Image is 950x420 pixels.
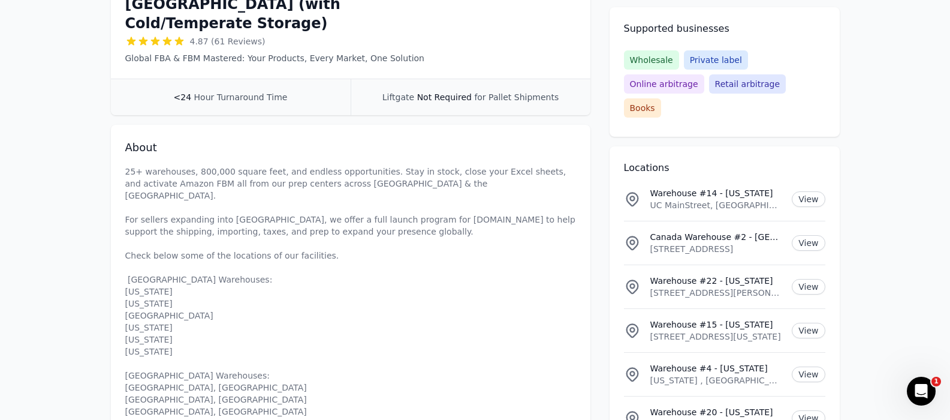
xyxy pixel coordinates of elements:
[792,191,825,207] a: View
[194,92,288,102] span: Hour Turnaround Time
[792,235,825,251] a: View
[474,92,559,102] span: for Pallet Shipments
[382,92,414,102] span: Liftgate
[174,92,192,102] span: <24
[624,161,825,175] h2: Locations
[650,319,783,331] p: Warehouse #15 - [US_STATE]
[650,406,783,418] p: Warehouse #20 - [US_STATE]
[624,98,661,118] span: Books
[650,243,783,255] p: [STREET_ADDRESS]
[417,92,472,102] span: Not Required
[624,74,704,94] span: Online arbitrage
[931,377,941,386] span: 1
[650,287,783,299] p: [STREET_ADDRESS][PERSON_NAME][US_STATE]
[684,50,748,70] span: Private label
[125,139,576,156] h2: About
[650,331,783,343] p: [STREET_ADDRESS][US_STATE]
[650,187,783,199] p: Warehouse #14 - [US_STATE]
[709,74,786,94] span: Retail arbitrage
[650,275,783,287] p: Warehouse #22 - [US_STATE]
[624,22,825,36] h2: Supported businesses
[650,199,783,211] p: UC MainStreet, [GEOGRAPHIC_DATA], [GEOGRAPHIC_DATA], [US_STATE][GEOGRAPHIC_DATA], [GEOGRAPHIC_DATA]
[792,279,825,295] a: View
[792,323,825,338] a: View
[792,367,825,382] a: View
[650,374,783,386] p: [US_STATE] , [GEOGRAPHIC_DATA]
[624,50,679,70] span: Wholesale
[650,362,783,374] p: Warehouse #4 - [US_STATE]
[125,52,452,64] p: Global FBA & FBM Mastered: Your Products, Every Market, One Solution
[650,231,783,243] p: Canada Warehouse #2 - [GEOGRAPHIC_DATA]
[907,377,936,406] iframe: Intercom live chat
[190,35,266,47] span: 4.87 (61 Reviews)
